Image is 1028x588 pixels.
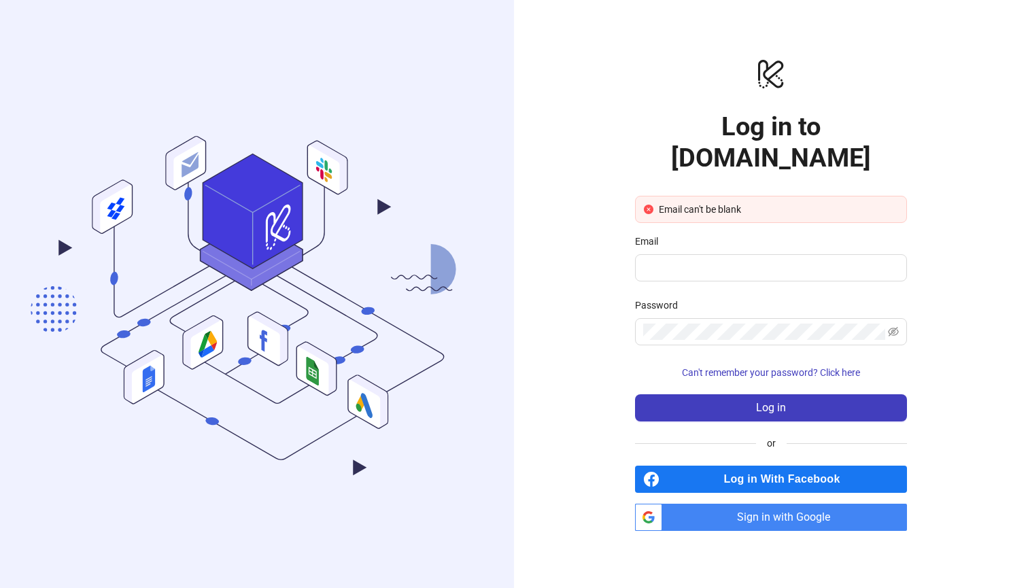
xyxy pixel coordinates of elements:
[643,324,885,340] input: Password
[635,394,907,421] button: Log in
[756,436,787,451] span: or
[888,326,899,337] span: eye-invisible
[665,466,907,493] span: Log in With Facebook
[756,402,786,414] span: Log in
[682,367,860,378] span: Can't remember your password? Click here
[635,234,667,249] label: Email
[668,504,907,531] span: Sign in with Google
[635,362,907,383] button: Can't remember your password? Click here
[659,202,898,217] div: Email can't be blank
[635,298,687,313] label: Password
[635,111,907,174] h1: Log in to [DOMAIN_NAME]
[635,466,907,493] a: Log in With Facebook
[643,260,896,276] input: Email
[635,504,907,531] a: Sign in with Google
[635,367,907,378] a: Can't remember your password? Click here
[644,205,653,214] span: close-circle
